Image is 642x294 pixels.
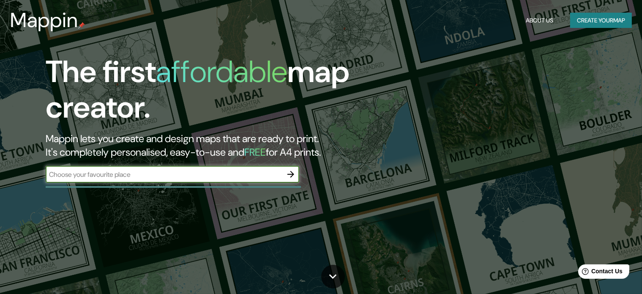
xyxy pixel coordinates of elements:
img: mappin-pin [78,22,85,29]
h1: The first map creator. [46,54,367,132]
h3: Mappin [10,8,78,32]
iframe: Help widget launcher [567,261,633,285]
button: Create yourmap [570,13,632,28]
h5: FREE [244,146,266,159]
h2: Mappin lets you create and design maps that are ready to print. It's completely personalised, eas... [46,132,367,159]
input: Choose your favourite place [46,170,282,179]
button: About Us [522,13,557,28]
h1: affordable [156,52,287,91]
